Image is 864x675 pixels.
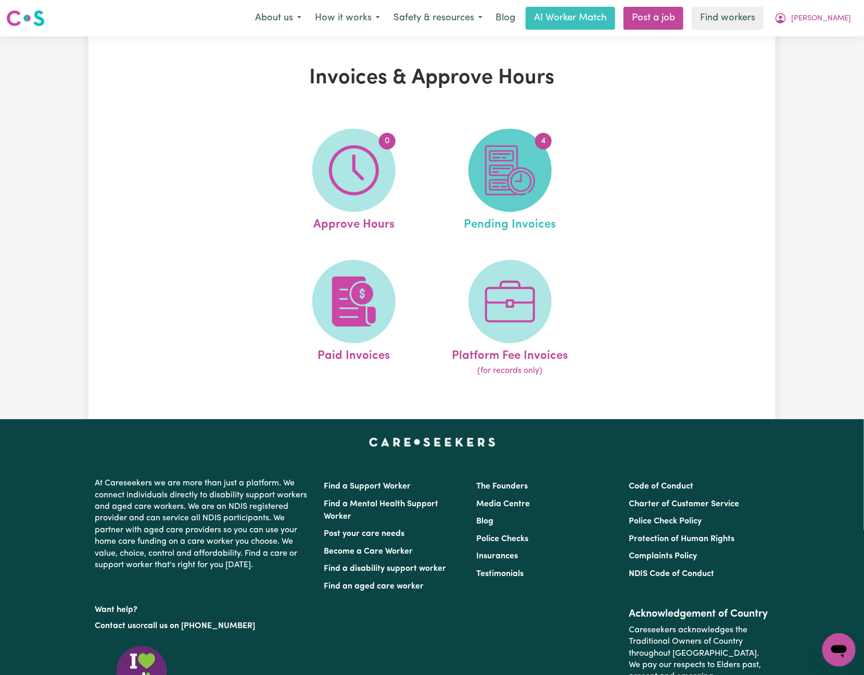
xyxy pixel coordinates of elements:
span: Paid Invoices [317,343,390,365]
a: Post a job [624,7,683,30]
button: How it works [308,7,387,29]
a: Code of Conduct [629,482,694,491]
a: AI Worker Match [526,7,615,30]
a: Protection of Human Rights [629,535,735,543]
a: Pending Invoices [435,129,585,234]
a: Find a Mental Health Support Worker [324,500,438,521]
iframe: Button to launch messaging window [822,633,856,667]
a: Charter of Customer Service [629,500,740,508]
span: 0 [379,133,396,149]
p: Want help? [95,600,311,616]
span: Pending Invoices [464,212,556,234]
p: At Careseekers we are more than just a platform. We connect individuals directly to disability su... [95,473,311,575]
a: Find an aged care worker [324,582,424,591]
a: Blog [489,7,522,30]
button: My Account [768,7,858,29]
h2: Acknowledgement of Country [629,608,769,620]
span: 4 [535,133,552,149]
a: NDIS Code of Conduct [629,570,715,578]
a: Police Checks [476,535,528,543]
a: Become a Care Worker [324,547,413,556]
span: [PERSON_NAME] [791,13,851,24]
span: Platform Fee Invoices [452,343,568,365]
a: Paid Invoices [279,260,429,378]
button: About us [248,7,308,29]
a: Find workers [692,7,764,30]
a: Careseekers logo [6,6,45,30]
button: Safety & resources [387,7,489,29]
span: Approve Hours [313,212,395,234]
a: Approve Hours [279,129,429,234]
a: Post your care needs [324,530,404,538]
a: The Founders [476,482,528,491]
a: Police Check Policy [629,517,702,526]
a: Insurances [476,552,518,560]
p: or [95,616,311,636]
h1: Invoices & Approve Hours [209,66,655,91]
a: Find a Support Worker [324,482,411,491]
a: Careseekers home page [369,438,495,446]
a: Contact us [95,622,136,630]
a: Find a disability support worker [324,565,446,573]
a: Blog [476,517,493,526]
a: Media Centre [476,500,530,508]
span: (for records only) [477,365,542,377]
a: call us on [PHONE_NUMBER] [144,622,255,630]
img: Careseekers logo [6,9,45,28]
a: Testimonials [476,570,524,578]
a: Complaints Policy [629,552,697,560]
a: Platform Fee Invoices(for records only) [435,260,585,378]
